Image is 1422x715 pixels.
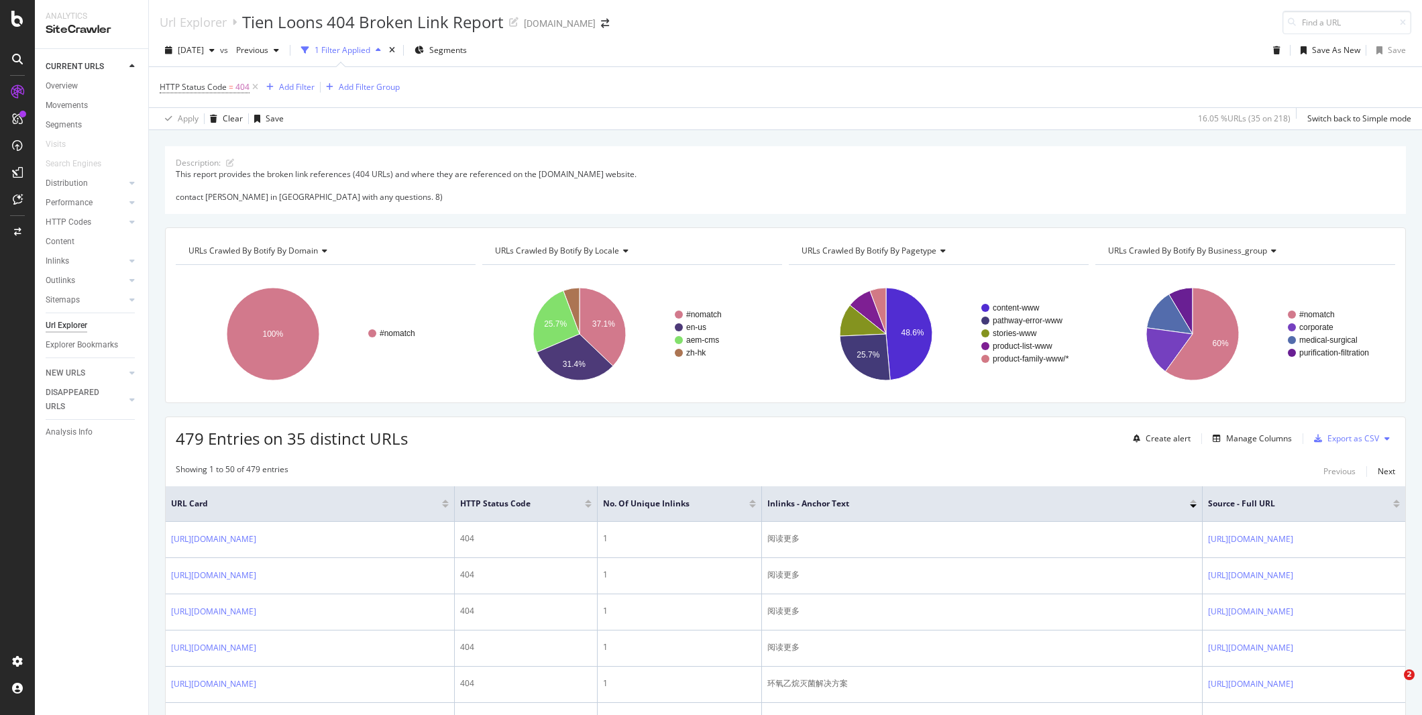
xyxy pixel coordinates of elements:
[1208,641,1293,655] a: [URL][DOMAIN_NAME]
[46,176,88,190] div: Distribution
[160,40,220,61] button: [DATE]
[603,533,755,545] div: 1
[1226,433,1292,444] div: Manage Columns
[603,677,755,690] div: 1
[524,17,596,30] div: [DOMAIN_NAME]
[482,276,779,392] svg: A chart.
[592,319,615,328] text: 37.1%
[315,44,370,56] div: 1 Filter Applied
[249,108,284,129] button: Save
[46,22,138,38] div: SiteCrawler
[261,79,315,95] button: Add Filter
[231,40,284,61] button: Previous
[1208,533,1293,546] a: [URL][DOMAIN_NAME]
[46,235,74,249] div: Content
[321,79,400,95] button: Add Filter Group
[767,569,1197,581] div: 阅读更多
[603,569,755,581] div: 1
[46,386,125,414] a: DISAPPEARED URLS
[686,335,719,345] text: aem-cms
[46,274,125,288] a: Outlinks
[1404,669,1415,680] span: 2
[266,113,284,124] div: Save
[686,323,706,332] text: en-us
[171,677,256,691] a: [URL][DOMAIN_NAME]
[46,60,125,74] a: CURRENT URLS
[171,641,256,655] a: [URL][DOMAIN_NAME]
[178,44,204,56] span: 2025 Sep. 7th
[799,240,1077,262] h4: URLs Crawled By Botify By pagetype
[1307,113,1411,124] div: Switch back to Simple mode
[603,605,755,617] div: 1
[46,11,138,22] div: Analytics
[1282,11,1411,34] input: Find a URL
[857,349,879,359] text: 25.7%
[767,677,1197,690] div: 环氧乙烷灭菌解决方案
[46,157,115,171] a: Search Engines
[46,319,139,333] a: Url Explorer
[993,354,1069,364] text: product-family-www/*
[495,245,619,256] span: URLs Crawled By Botify By locale
[46,118,139,132] a: Segments
[993,329,1037,338] text: stories-www
[46,215,91,229] div: HTTP Codes
[380,329,415,338] text: #nomatch
[46,293,125,307] a: Sitemaps
[46,196,93,210] div: Performance
[46,137,66,152] div: Visits
[1309,428,1379,449] button: Export as CSV
[46,254,69,268] div: Inlinks
[46,176,125,190] a: Distribution
[178,113,199,124] div: Apply
[1095,276,1392,392] svg: A chart.
[460,498,565,510] span: HTTP Status Code
[339,81,400,93] div: Add Filter Group
[46,293,80,307] div: Sitemaps
[767,641,1197,653] div: 阅读更多
[46,338,139,352] a: Explorer Bookmarks
[296,40,386,61] button: 1 Filter Applied
[171,605,256,618] a: [URL][DOMAIN_NAME]
[1146,433,1191,444] div: Create alert
[802,245,936,256] span: URLs Crawled By Botify By pagetype
[171,569,256,582] a: [URL][DOMAIN_NAME]
[186,240,463,262] h4: URLs Crawled By Botify By domain
[1208,498,1373,510] span: Source - Full URL
[1105,240,1383,262] h4: URLs Crawled By Botify By business_group
[160,81,227,93] span: HTTP Status Code
[46,79,78,93] div: Overview
[46,425,139,439] a: Analysis Info
[279,81,315,93] div: Add Filter
[429,44,467,56] span: Segments
[1213,338,1229,347] text: 60%
[160,15,227,30] a: Url Explorer
[46,425,93,439] div: Analysis Info
[386,44,398,57] div: times
[1208,569,1293,582] a: [URL][DOMAIN_NAME]
[263,329,284,339] text: 100%
[993,303,1040,313] text: content-www
[176,157,221,168] div: Description:
[603,641,755,653] div: 1
[1128,428,1191,449] button: Create alert
[188,245,318,256] span: URLs Crawled By Botify By domain
[1388,44,1406,56] div: Save
[46,99,88,113] div: Movements
[176,463,288,480] div: Showing 1 to 50 of 479 entries
[901,328,924,337] text: 48.6%
[46,60,104,74] div: CURRENT URLS
[686,348,706,357] text: zh-hk
[1299,310,1335,319] text: #nomatch
[1378,463,1395,480] button: Next
[1108,245,1267,256] span: URLs Crawled By Botify By business_group
[1376,669,1409,702] iframe: Intercom live chat
[1323,465,1356,477] div: Previous
[460,641,592,653] div: 404
[220,44,231,56] span: vs
[46,319,87,333] div: Url Explorer
[46,79,139,93] a: Overview
[46,137,79,152] a: Visits
[1312,44,1360,56] div: Save As New
[789,276,1085,392] div: A chart.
